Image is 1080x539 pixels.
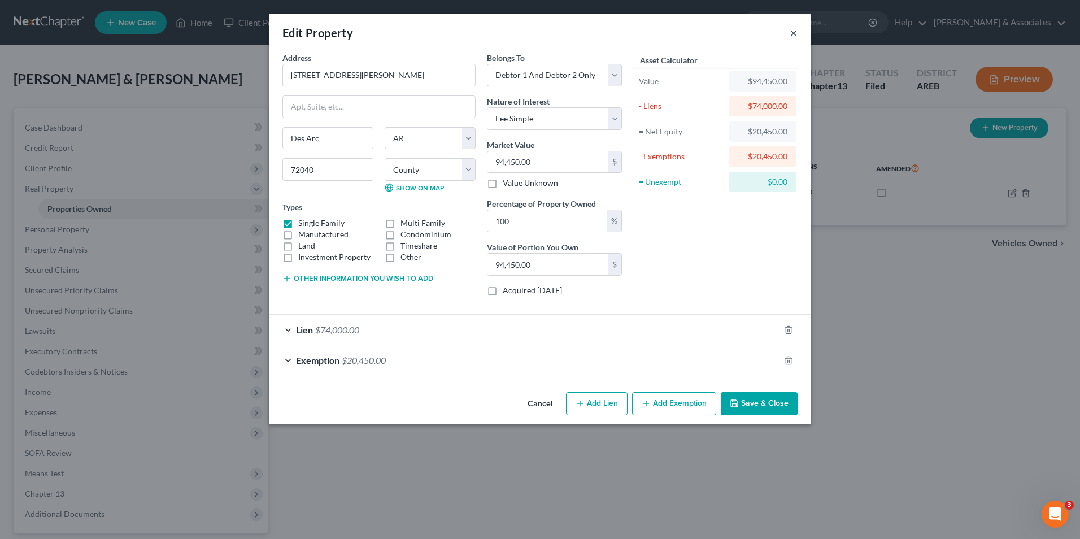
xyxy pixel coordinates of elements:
[721,392,798,416] button: Save & Close
[608,254,621,275] div: $
[487,254,608,275] input: 0.00
[296,355,339,366] span: Exemption
[400,251,421,263] label: Other
[282,25,353,41] div: Edit Property
[298,251,371,263] label: Investment Property
[400,229,451,240] label: Condominium
[487,139,534,151] label: Market Value
[738,76,787,87] div: $94,450.00
[400,240,437,251] label: Timeshare
[566,392,628,416] button: Add Lien
[640,54,698,66] label: Asset Calculator
[608,151,621,173] div: $
[1065,501,1074,510] span: 3
[283,96,475,118] input: Apt, Suite, etc...
[298,240,315,251] label: Land
[738,126,787,137] div: $20,450.00
[487,151,608,173] input: 0.00
[738,101,787,112] div: $74,000.00
[503,285,562,296] label: Acquired [DATE]
[487,198,596,210] label: Percentage of Property Owned
[639,76,724,87] div: Value
[282,158,373,181] input: Enter zip...
[296,324,313,335] span: Lien
[283,128,373,149] input: Enter city...
[639,151,724,162] div: - Exemptions
[283,64,475,86] input: Enter address...
[282,53,311,63] span: Address
[607,210,621,232] div: %
[298,218,345,229] label: Single Family
[503,177,558,189] label: Value Unknown
[298,229,349,240] label: Manufactured
[738,151,787,162] div: $20,450.00
[315,324,359,335] span: $74,000.00
[487,95,550,107] label: Nature of Interest
[342,355,386,366] span: $20,450.00
[385,183,444,192] a: Show on Map
[738,176,787,188] div: $0.00
[639,126,724,137] div: = Net Equity
[400,218,445,229] label: Multi Family
[282,274,433,283] button: Other information you wish to add
[282,201,302,213] label: Types
[519,393,561,416] button: Cancel
[1042,501,1069,528] iframe: Intercom live chat
[790,26,798,40] button: ×
[632,392,716,416] button: Add Exemption
[487,53,525,63] span: Belongs To
[487,210,607,232] input: 0.00
[487,241,578,253] label: Value of Portion You Own
[639,176,724,188] div: = Unexempt
[639,101,724,112] div: - Liens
